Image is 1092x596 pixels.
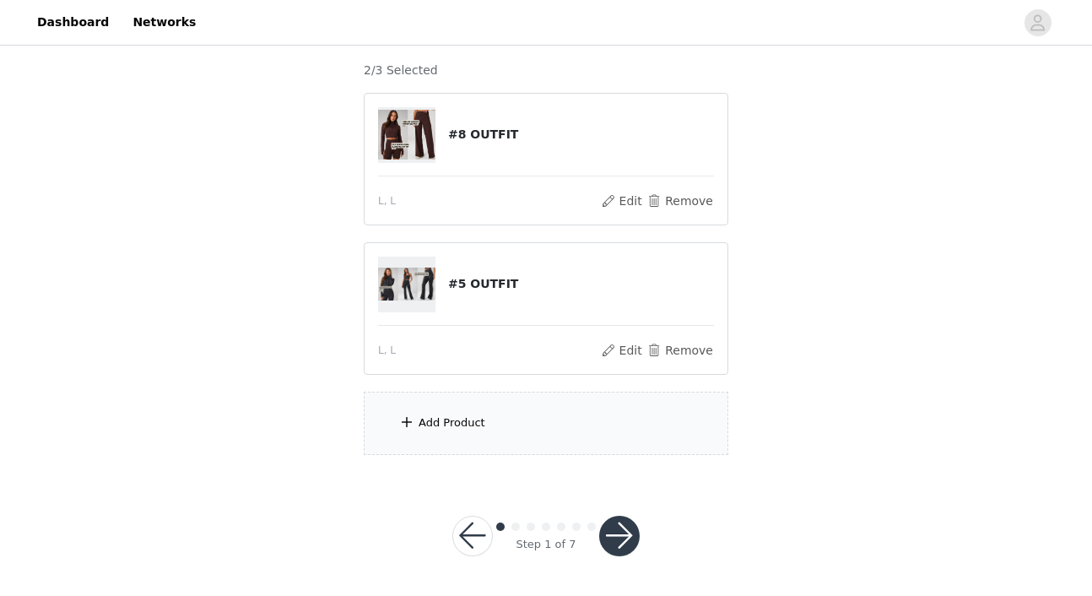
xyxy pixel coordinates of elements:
div: Step 1 of 7 [516,536,576,553]
button: Remove [646,191,714,211]
span: L, L [378,193,396,209]
img: #8 OUTFIT [378,110,435,159]
h4: 2/3 Selected [364,62,438,79]
button: Remove [646,340,714,360]
button: Edit [600,340,643,360]
h4: #5 OUTFIT [448,275,714,293]
h4: #8 OUTFIT [448,126,714,144]
div: avatar [1030,9,1046,36]
span: L, L [378,343,396,358]
a: Dashboard [27,3,119,41]
a: Networks [122,3,206,41]
button: Edit [600,191,643,211]
img: #5 OUTFIT [378,268,435,300]
div: Add Product [419,414,485,431]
